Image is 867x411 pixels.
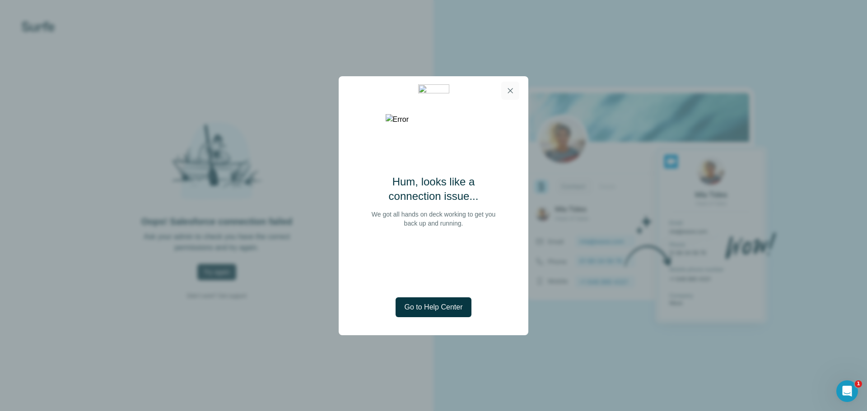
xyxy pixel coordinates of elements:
[368,175,499,203] h2: Hum, looks like a connection issue...
[418,84,449,97] img: 7a0f1080-38a3-4312-b038-fbc7457b0ada
[836,380,858,402] iframe: Intercom live chat
[855,380,862,388] span: 1
[368,210,499,228] p: We got all hands on deck working to get you back up and running.
[396,297,472,317] button: Go to Help Center
[386,114,482,125] img: Error
[405,302,463,313] span: Go to Help Center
